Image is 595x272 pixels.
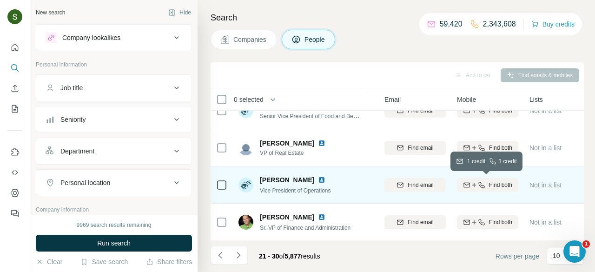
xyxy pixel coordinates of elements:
img: LinkedIn logo [318,176,325,184]
img: LinkedIn logo [318,139,325,147]
span: Find both [489,181,512,189]
button: Quick start [7,39,22,56]
span: Run search [97,239,131,248]
span: Mobile [457,95,476,104]
button: Seniority [36,108,192,131]
span: Email [384,95,401,104]
span: Find email [408,181,433,189]
span: Senior Vice President of Food and Beverage [260,112,370,119]
button: Find email [384,141,446,155]
p: Personal information [36,60,192,69]
p: 59,420 [440,19,463,30]
span: 5,877 [284,252,301,260]
span: Find both [489,218,512,226]
span: 0 selected [234,95,264,104]
button: Use Surfe API [7,164,22,181]
p: 10 [553,251,560,260]
p: Company information [36,206,192,214]
div: Personal location [60,178,110,187]
button: Find both [457,178,518,192]
span: of [279,252,285,260]
button: My lists [7,100,22,117]
img: Avatar [238,140,253,155]
span: Not in a list [529,181,562,189]
button: Navigate to previous page [211,246,229,265]
button: Clear [36,257,62,266]
button: Company lookalikes [36,27,192,49]
button: Find both [457,141,518,155]
div: Department [60,146,94,156]
button: Search [7,60,22,76]
iframe: Intercom live chat [563,240,586,263]
img: Avatar [238,178,253,192]
button: Feedback [7,205,22,222]
span: Vice President of Operations [260,187,331,194]
div: New search [36,8,65,17]
span: VP of Real Estate [260,149,329,157]
button: Hide [162,6,198,20]
h4: Search [211,11,584,24]
div: Seniority [60,115,86,124]
button: Enrich CSV [7,80,22,97]
button: Find both [457,215,518,229]
span: Find email [408,218,433,226]
button: Buy credits [531,18,575,31]
span: Sr. VP of Finance and Administration [260,225,350,231]
span: Not in a list [529,107,562,114]
span: Rows per page [496,252,539,261]
div: Job title [60,83,83,93]
span: 1 [582,240,590,248]
span: [PERSON_NAME] [260,175,314,185]
div: 9969 search results remaining [77,221,152,229]
button: Find email [384,178,446,192]
div: Company lookalikes [62,33,120,42]
span: Not in a list [529,219,562,226]
button: Use Surfe on LinkedIn [7,144,22,160]
img: Avatar [7,9,22,24]
span: People [304,35,326,44]
button: Run search [36,235,192,252]
button: Find email [384,215,446,229]
button: Personal location [36,172,192,194]
img: Avatar [238,215,253,230]
img: LinkedIn logo [318,213,325,221]
p: 2,343,608 [483,19,516,30]
span: [PERSON_NAME] [260,212,314,222]
button: Dashboard [7,185,22,201]
span: [PERSON_NAME] [260,139,314,148]
span: 21 - 30 [259,252,279,260]
span: results [259,252,320,260]
span: Find email [408,144,433,152]
button: Job title [36,77,192,99]
span: Not in a list [529,144,562,152]
button: Save search [80,257,128,266]
button: Share filters [146,257,192,266]
span: Find both [489,144,512,152]
button: Navigate to next page [229,246,248,265]
span: Companies [233,35,267,44]
button: Department [36,140,192,162]
span: Lists [529,95,543,104]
